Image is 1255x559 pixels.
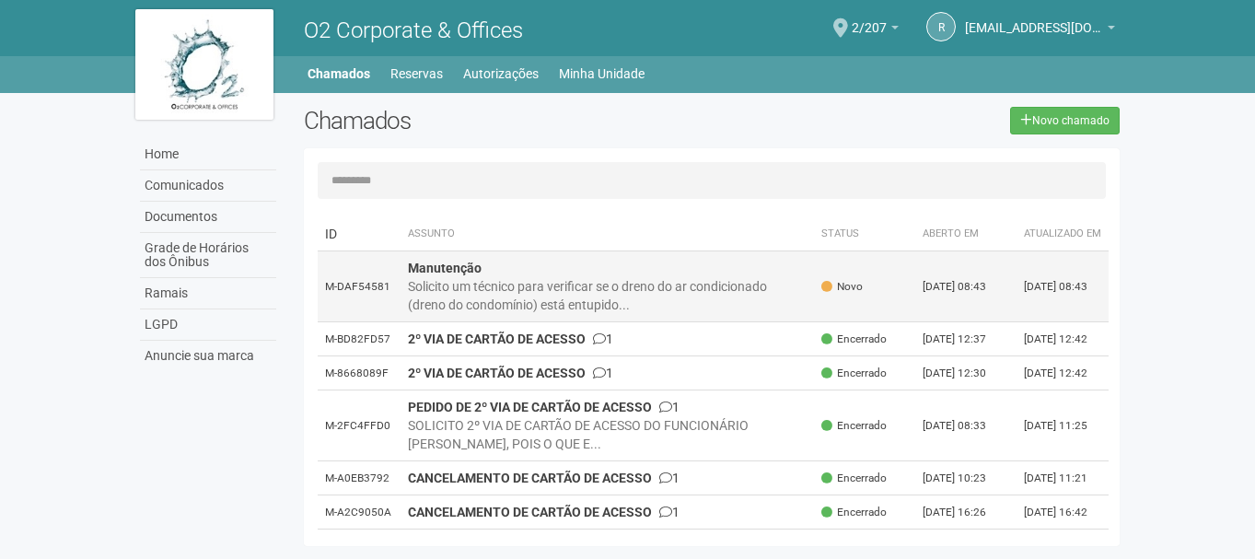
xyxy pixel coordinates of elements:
[915,461,1017,495] td: [DATE] 10:23
[1010,107,1120,134] a: Novo chamado
[852,3,887,35] span: 2/207
[965,23,1115,38] a: [EMAIL_ADDRESS][DOMAIN_NAME]
[1017,356,1109,390] td: [DATE] 12:42
[463,61,539,87] a: Autorizações
[318,390,401,461] td: M-2FC4FFD0
[821,471,887,486] span: Encerrado
[915,322,1017,356] td: [DATE] 12:37
[408,505,652,519] strong: CANCELAMENTO DE CARTÃO DE ACESSO
[318,322,401,356] td: M-BD82FD57
[390,61,443,87] a: Reservas
[408,471,652,485] strong: CANCELAMENTO DE CARTÃO DE ACESSO
[408,400,652,414] strong: PEDIDO DE 2º VIA DE CARTÃO DE ACESSO
[318,251,401,322] td: M-DAF54581
[140,278,276,309] a: Ramais
[915,251,1017,322] td: [DATE] 08:43
[135,9,273,120] img: logo.jpg
[1017,461,1109,495] td: [DATE] 11:21
[408,261,482,275] strong: Manutenção
[659,400,680,414] span: 1
[852,23,899,38] a: 2/207
[926,12,956,41] a: r
[1017,390,1109,461] td: [DATE] 11:25
[821,366,887,381] span: Encerrado
[408,332,586,346] strong: 2º VIA DE CARTÃO DE ACESSO
[821,279,863,295] span: Novo
[318,495,401,530] td: M-A2C9050A
[140,233,276,278] a: Grade de Horários dos Ônibus
[821,418,887,434] span: Encerrado
[593,366,613,380] span: 1
[140,170,276,202] a: Comunicados
[1017,251,1109,322] td: [DATE] 08:43
[915,495,1017,530] td: [DATE] 16:26
[408,277,808,314] div: Solicito um técnico para verificar se o dreno do ar condicionado (dreno do condomínio) está entup...
[814,217,915,251] th: Status
[140,139,276,170] a: Home
[659,471,680,485] span: 1
[1017,495,1109,530] td: [DATE] 16:42
[915,356,1017,390] td: [DATE] 12:30
[1017,217,1109,251] th: Atualizado em
[408,416,808,453] div: SOLICITO 2º VIA DE CARTÃO DE ACESSO DO FUNCIONÁRIO [PERSON_NAME], POIS O QUE E...
[408,366,586,380] strong: 2º VIA DE CARTÃO DE ACESSO
[659,505,680,519] span: 1
[915,217,1017,251] th: Aberto em
[318,217,401,251] td: ID
[965,3,1103,35] span: recepcao@benassirio.com.br
[304,107,628,134] h2: Chamados
[304,17,523,43] span: O2 Corporate & Offices
[821,332,887,347] span: Encerrado
[821,505,887,520] span: Encerrado
[1017,322,1109,356] td: [DATE] 12:42
[140,309,276,341] a: LGPD
[318,461,401,495] td: M-A0EB3792
[318,356,401,390] td: M-8668089F
[593,332,613,346] span: 1
[140,341,276,371] a: Anuncie sua marca
[401,217,815,251] th: Assunto
[915,390,1017,461] td: [DATE] 08:33
[140,202,276,233] a: Documentos
[559,61,645,87] a: Minha Unidade
[308,61,370,87] a: Chamados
